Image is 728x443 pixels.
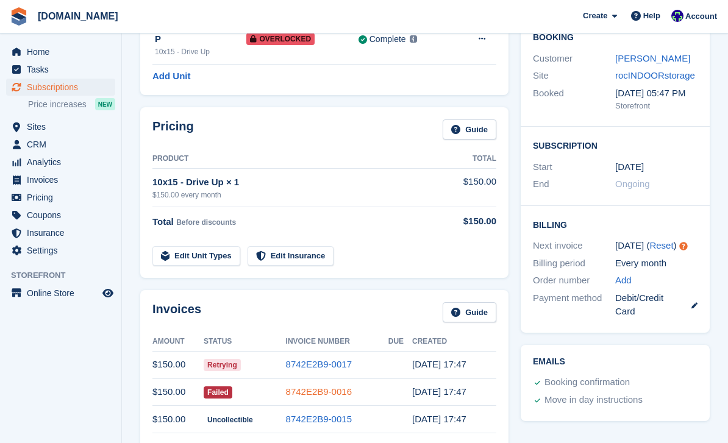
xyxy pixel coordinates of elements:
div: Tooltip anchor [678,241,689,252]
div: Move in day instructions [544,393,643,408]
div: P [155,32,246,46]
div: [DATE] ( ) [615,239,698,253]
a: menu [6,189,115,206]
span: Retrying [204,359,241,371]
span: Account [685,10,717,23]
div: Order number [533,274,615,288]
img: stora-icon-8386f47178a22dfd0bd8f6a31ec36ba5ce8667c1dd55bd0f319d3a0aa187defe.svg [10,7,28,26]
a: Add Unit [152,69,190,83]
div: Storefront [615,100,698,112]
div: 10x15 - Drive Up × 1 [152,175,443,190]
div: Customer [533,52,615,66]
a: Guide [443,302,496,322]
span: Overlocked [246,33,315,45]
div: $150.00 [443,214,496,229]
a: Edit Insurance [248,246,334,266]
h2: Pricing [152,119,194,140]
td: $150.00 [152,406,204,433]
span: Analytics [27,154,100,171]
div: End [533,177,615,191]
a: menu [6,242,115,259]
span: Create [583,10,607,22]
a: Guide [443,119,496,140]
a: menu [6,285,115,302]
span: Failed [204,386,232,399]
div: Billing period [533,257,615,271]
th: Invoice Number [286,332,388,352]
span: Insurance [27,224,100,241]
span: Before discounts [176,218,236,227]
a: menu [6,154,115,171]
div: Complete [369,33,406,46]
div: Start [533,160,615,174]
td: $150.00 [152,378,204,406]
div: 10x15 - Drive Up [155,46,246,57]
a: Edit Unit Types [152,246,240,266]
div: Debit/Credit Card [615,291,698,319]
time: 2025-09-24 21:47:01 UTC [412,359,466,369]
div: $150.00 every month [152,190,443,200]
span: Storefront [11,269,121,282]
span: Pricing [27,189,100,206]
a: Preview store [101,286,115,300]
span: Help [643,10,660,22]
a: menu [6,136,115,153]
h2: Emails [533,357,698,367]
a: menu [6,43,115,60]
a: [DOMAIN_NAME] [33,6,123,26]
div: Site [533,69,615,83]
span: Uncollectible [204,414,257,426]
a: menu [6,79,115,96]
div: Booking confirmation [544,375,630,390]
th: Amount [152,332,204,352]
a: [PERSON_NAME] [615,53,690,63]
a: 8742E2B9-0017 [286,359,352,369]
span: Tasks [27,61,100,78]
th: Status [204,332,285,352]
a: rocINDOORstorage [615,70,695,80]
span: Online Store [27,285,100,302]
h2: Subscription [533,139,698,151]
th: Created [412,332,496,352]
span: Settings [27,242,100,259]
a: Price increases NEW [28,97,115,111]
time: 2025-08-24 21:47:57 UTC [412,386,466,397]
a: menu [6,224,115,241]
div: Every month [615,257,698,271]
span: Invoices [27,171,100,188]
h2: Booking [533,33,698,43]
th: Due [388,332,412,352]
td: $150.00 [443,168,496,207]
th: Total [443,149,496,169]
span: Subscriptions [27,79,100,96]
time: 2025-07-24 21:47:51 UTC [412,414,466,424]
h2: Billing [533,218,698,230]
span: CRM [27,136,100,153]
time: 2024-05-24 05:00:00 UTC [615,160,644,174]
span: Home [27,43,100,60]
span: Ongoing [615,179,650,189]
img: icon-info-grey-7440780725fd019a000dd9b08b2336e03edf1995a4989e88bcd33f0948082b44.svg [410,35,417,43]
th: Product [152,149,443,169]
h2: Invoices [152,302,201,322]
span: Total [152,216,174,227]
a: 8742E2B9-0015 [286,414,352,424]
span: Price increases [28,99,87,110]
a: menu [6,61,115,78]
a: menu [6,171,115,188]
div: Payment method [533,291,615,319]
a: menu [6,118,115,135]
div: [DATE] 05:47 PM [615,87,698,101]
div: Next invoice [533,239,615,253]
span: Coupons [27,207,100,224]
a: menu [6,207,115,224]
a: Reset [649,240,673,250]
td: $150.00 [152,351,204,378]
a: Add [615,274,632,288]
div: Booked [533,87,615,112]
div: NEW [95,98,115,110]
a: 8742E2B9-0016 [286,386,352,397]
img: Mike Gruttadaro [671,10,683,22]
span: Sites [27,118,100,135]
